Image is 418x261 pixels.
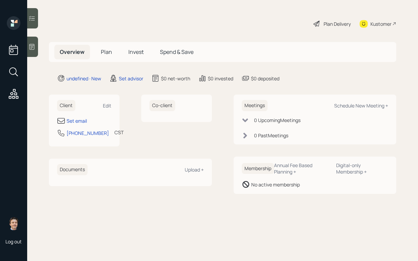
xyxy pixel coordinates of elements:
[57,164,88,175] h6: Documents
[251,75,279,82] div: $0 deposited
[67,75,101,82] div: undefined · New
[242,100,268,111] h6: Meetings
[254,117,301,124] div: 0 Upcoming Meeting s
[324,20,351,27] div: Plan Delivery
[128,48,144,56] span: Invest
[101,48,112,56] span: Plan
[119,75,143,82] div: Set advisor
[103,102,111,109] div: Edit
[274,162,331,175] div: Annual Fee Based Planning +
[242,163,274,174] h6: Membership
[185,166,204,173] div: Upload +
[208,75,233,82] div: $0 invested
[5,238,22,245] div: Log out
[370,20,392,27] div: Kustomer
[60,48,85,56] span: Overview
[161,75,190,82] div: $0 net-worth
[336,162,388,175] div: Digital-only Membership +
[251,181,300,188] div: No active membership
[334,102,388,109] div: Schedule New Meeting +
[67,129,109,137] div: [PHONE_NUMBER]
[67,117,87,124] div: Set email
[7,217,20,230] img: robby-grisanti-headshot.png
[57,100,75,111] h6: Client
[149,100,175,111] h6: Co-client
[160,48,194,56] span: Spend & Save
[114,129,124,136] div: CST
[254,132,288,139] div: 0 Past Meeting s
